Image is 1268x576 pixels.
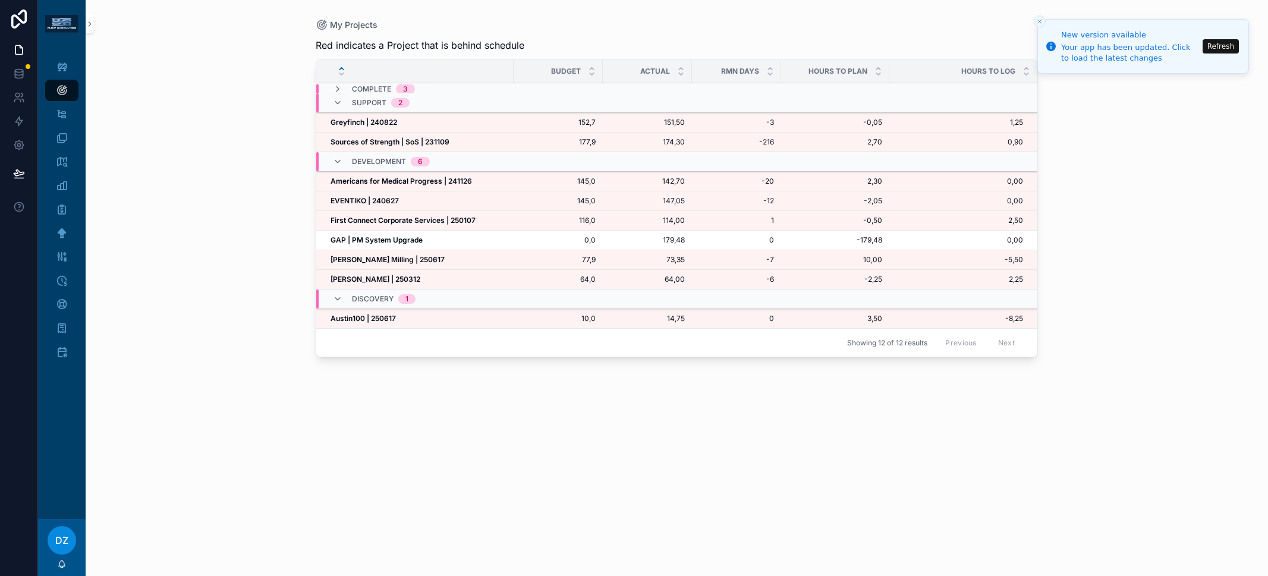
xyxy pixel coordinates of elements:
a: 145,0 [521,177,596,186]
a: 0,00 [889,235,1023,245]
strong: GAP | PM System Upgrade [331,235,423,244]
div: 1 [405,294,408,304]
strong: EVENTIKO | 240627 [331,196,399,205]
a: 3,50 [788,314,882,323]
span: Actual [640,67,670,76]
span: Showing 12 of 12 results [847,338,927,348]
strong: [PERSON_NAME] | 250312 [331,275,420,284]
span: Budget [551,67,581,76]
a: Austin100 | 250617 [331,314,506,323]
a: EVENTIKO | 240627 [331,196,506,206]
a: 0 [699,235,774,245]
a: 2,50 [889,216,1023,225]
a: 77,9 [521,255,596,265]
a: 2,30 [788,177,882,186]
span: RMN Days [721,67,759,76]
span: 177,9 [521,137,596,147]
a: -2,05 [788,196,882,206]
span: My Projects [330,19,377,31]
a: 14,75 [610,314,685,323]
a: -20 [699,177,774,186]
a: My Projects [316,19,377,31]
a: [PERSON_NAME] | 250312 [331,275,506,284]
a: 151,50 [610,118,685,127]
a: -3 [699,118,774,127]
a: 64,0 [521,275,596,284]
span: -2,25 [788,275,882,284]
a: -12 [699,196,774,206]
span: Support [352,98,386,108]
a: 0,90 [889,137,1023,147]
span: Hours to Plan [808,67,867,76]
span: 152,7 [521,118,596,127]
div: Your app has been updated. Click to load the latest changes [1061,42,1199,64]
span: Development [352,157,406,166]
a: 2,25 [889,275,1023,284]
a: -0,50 [788,216,882,225]
a: 116,0 [521,216,596,225]
a: 0 [699,314,774,323]
button: Close toast [1034,15,1046,27]
a: -5,50 [889,255,1023,265]
a: 10,00 [788,255,882,265]
a: 114,00 [610,216,685,225]
span: 145,0 [521,196,596,206]
a: Americans for Medical Progress | 241126 [331,177,506,186]
a: 179,48 [610,235,685,245]
strong: Sources of Strength | SoS | 231109 [331,137,449,146]
a: 147,05 [610,196,685,206]
div: New version available [1061,29,1199,41]
a: 1 [699,216,774,225]
a: 0,00 [889,196,1023,206]
a: 174,30 [610,137,685,147]
a: Sources of Strength | SoS | 231109 [331,137,506,147]
strong: First Connect Corporate Services | 250107 [331,216,476,225]
span: 0,00 [889,177,1023,186]
strong: Greyfinch | 240822 [331,118,397,127]
a: -7 [699,255,774,265]
a: -179,48 [788,235,882,245]
a: [PERSON_NAME] Milling | 250617 [331,255,506,265]
a: 142,70 [610,177,685,186]
div: 3 [403,84,408,94]
a: First Connect Corporate Services | 250107 [331,216,506,225]
span: 1,25 [889,118,1023,127]
a: 73,35 [610,255,685,265]
span: Red indicates a Project that is behind schedule [316,38,524,52]
a: -216 [699,137,774,147]
span: Hours to Log [961,67,1015,76]
a: -8,25 [889,314,1023,323]
div: scrollable content [38,48,86,378]
a: -6 [699,275,774,284]
a: 2,70 [788,137,882,147]
span: 0,0 [521,235,596,245]
span: -0,05 [788,118,882,127]
div: 6 [418,157,423,166]
a: 64,00 [610,275,685,284]
a: 10,0 [521,314,596,323]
